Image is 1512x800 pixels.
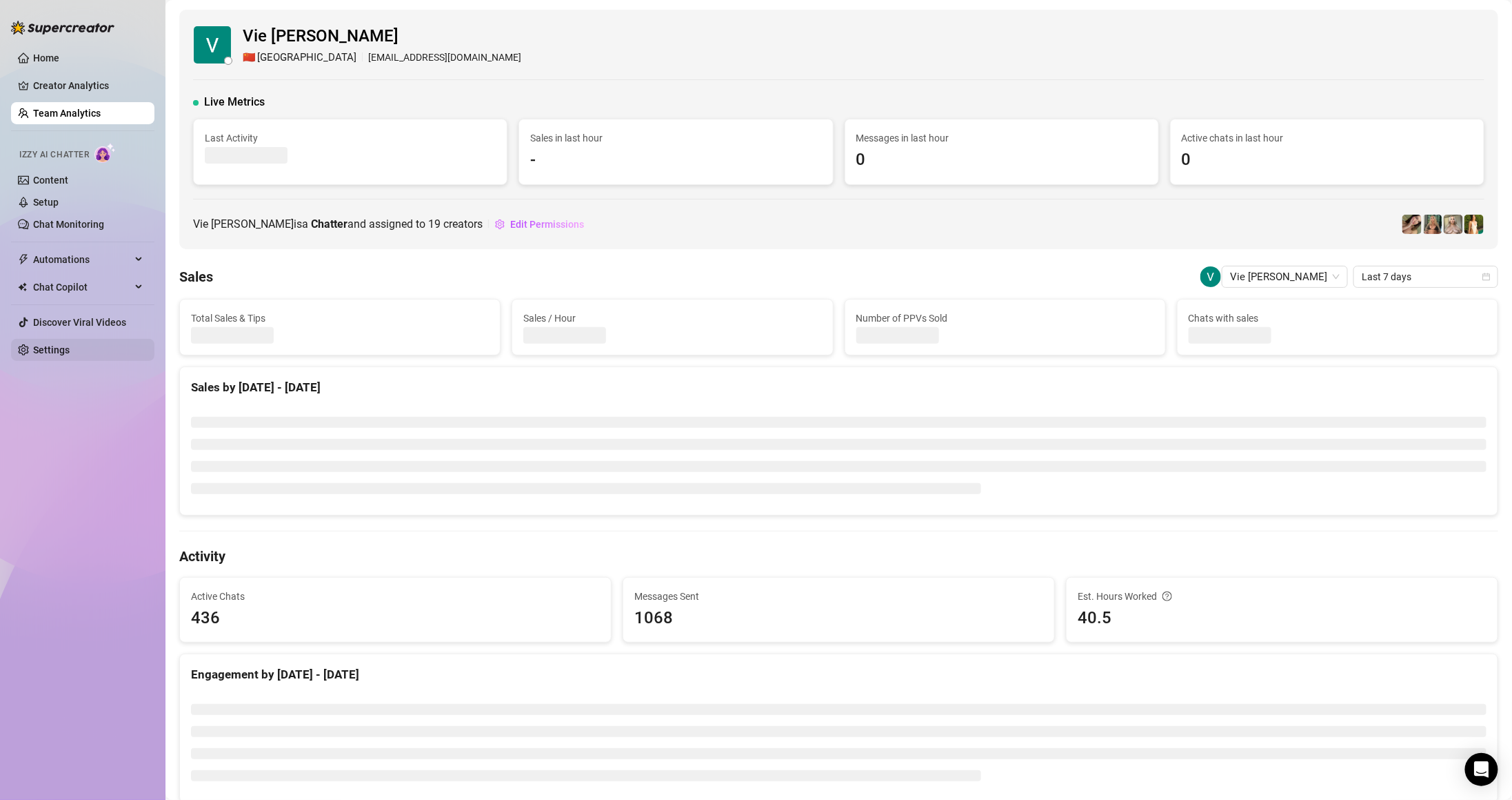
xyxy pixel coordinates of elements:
[1182,147,1473,173] span: 0
[856,147,1147,173] span: 0
[204,94,265,110] span: Live Metrics
[1162,589,1172,604] span: question-circle
[1362,266,1490,287] span: Last 7 days
[510,219,584,230] span: Edit Permissions
[634,605,1043,632] span: 1068
[495,219,505,229] span: setting
[19,148,89,162] span: Izzy AI Chatter
[257,50,356,66] span: [GEOGRAPHIC_DATA]
[33,197,59,208] a: Setup
[530,147,821,173] span: -
[1078,589,1486,604] div: Est. Hours Worked
[243,50,521,66] div: [EMAIL_ADDRESS][DOMAIN_NAME]
[33,75,143,97] a: Creator Analytics
[205,130,496,146] span: Last Activity
[33,248,131,271] span: Automations
[311,217,347,231] b: Chatter
[1482,273,1491,281] span: calendar
[33,276,131,298] span: Chat Copilot
[1182,130,1473,146] span: Active chats in last hour
[33,175,68,186] a: Content
[191,605,600,632] span: 436
[191,378,1486,397] div: Sales by [DATE] - [DATE]
[94,143,116,163] img: AI Chatter
[191,665,1486,684] div: Engagement by [DATE] - [DATE]
[1189,311,1486,326] span: Chats with sales
[33,52,59,64] a: Home
[243,50,256,66] span: 🇨🇳
[193,215,483,233] span: Vie [PERSON_NAME] is a and assigned to creators
[494,213,585,235] button: Edit Permissions
[194,26,231,64] img: Vie Castillo
[33,317,126,328] a: Discover Viral Videos
[191,589,600,604] span: Active Chats
[1464,215,1484,234] img: Mocha (Free)
[634,589,1043,604] span: Messages Sent
[523,311,821,326] span: Sales / Hour
[1465,753,1498,786] div: Open Intercom Messenger
[1230,266,1340,287] span: Vie Castillo
[33,108,101,119] a: Team Analytics
[18,282,27,292] img: Chat Copilot
[530,130,821,146] span: Sales in last hour
[1402,215,1422,234] img: Mocha (VIP)
[428,217,441,231] span: 19
[33,219,104,230] a: Chat Monitoring
[33,344,70,355] a: Settings
[11,21,114,35] img: logo-BBDzfeDw.svg
[179,267,213,286] h4: Sales
[1200,266,1221,287] img: Vie Castillo
[179,547,1498,566] h4: Activity
[1444,215,1463,234] img: Ellie (VIP)
[18,254,29,265] span: thunderbolt
[243,23,521,50] span: Vie [PERSON_NAME]
[191,311,489,326] span: Total Sales & Tips
[856,311,1154,326] span: Number of PPVs Sold
[856,130,1147,146] span: Messages in last hour
[1078,605,1486,632] span: 40.5
[1423,215,1442,234] img: Ellie (Free)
